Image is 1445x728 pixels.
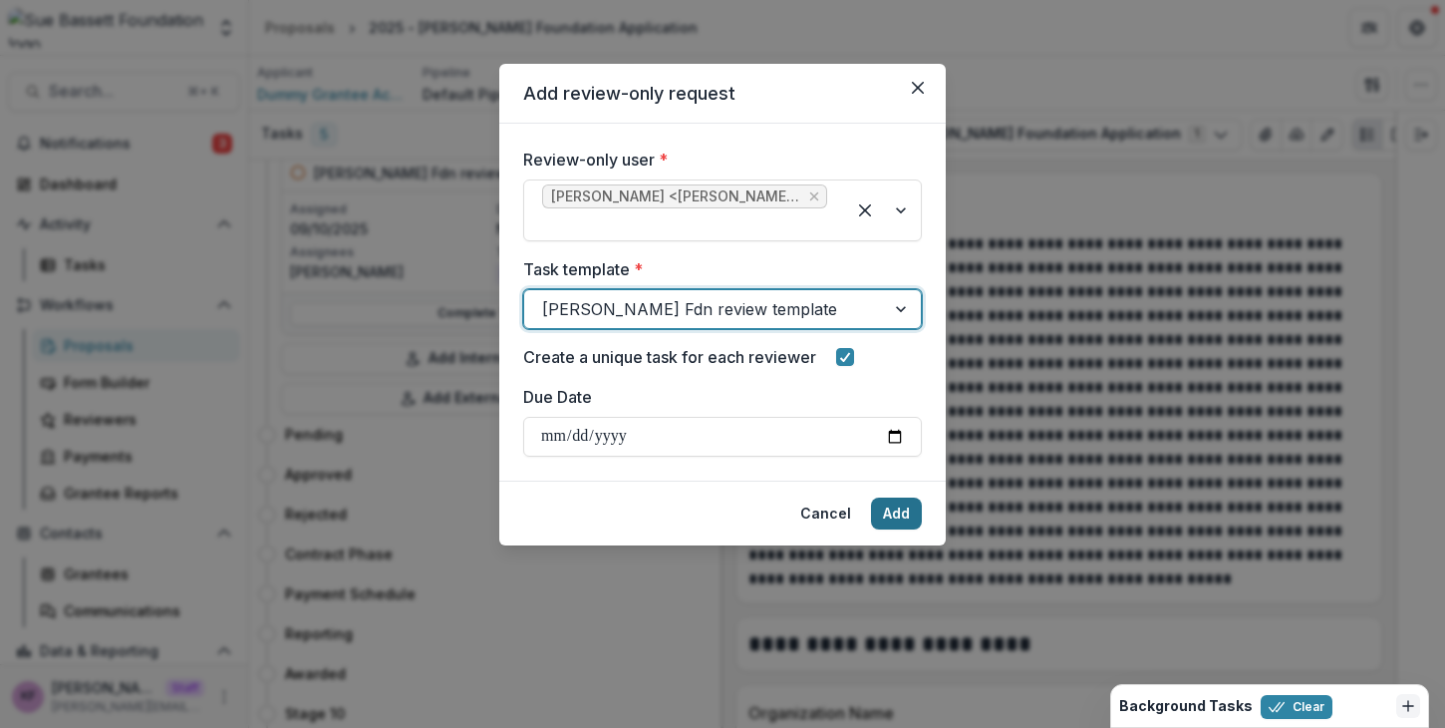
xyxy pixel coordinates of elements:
[1119,698,1253,715] h2: Background Tasks
[806,186,822,206] div: Remove Kyle Ford <kyle+reviewer@trytemelio.com>
[523,385,910,409] label: Due Date
[551,188,800,205] span: [PERSON_NAME] <[PERSON_NAME][EMAIL_ADDRESS][DOMAIN_NAME]>
[902,72,934,104] button: Close
[499,64,946,124] header: Add review-only request
[523,257,910,281] label: Task template
[871,498,922,530] button: Add
[788,498,863,530] button: Cancel
[1261,695,1332,719] button: Clear
[1396,694,1420,718] button: Dismiss
[849,194,881,226] div: Clear selected options
[523,345,816,369] label: Create a unique task for each reviewer
[523,148,910,172] label: Review-only user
